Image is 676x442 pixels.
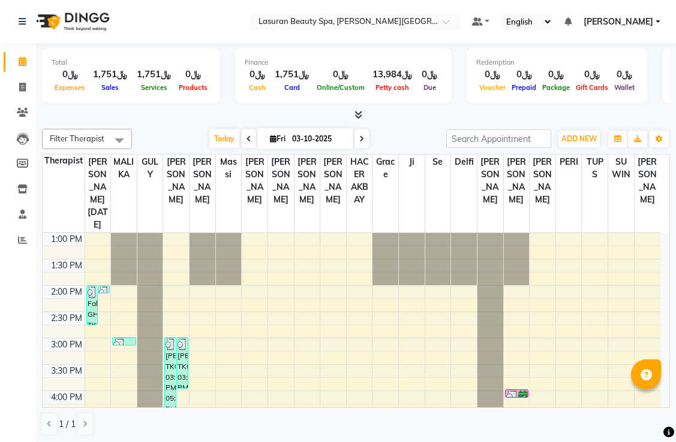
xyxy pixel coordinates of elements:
[88,68,132,81] div: ﷼1,751
[165,338,176,440] div: [PERSON_NAME], TK08, 03:00 PM-05:00 PM, CLASSIC MANICURE | مانكير كلاسيك,CLASSIC COMBO M&P | كومب...
[132,68,176,81] div: ﷼1,751
[425,155,451,169] span: se
[31,5,113,38] img: logo
[43,155,85,167] div: Therapist
[320,155,346,207] span: [PERSON_NAME]
[372,83,412,92] span: Petty cash
[368,68,417,81] div: ﷼13,984
[561,134,597,143] span: ADD NEW
[52,57,211,68] div: Total
[314,83,368,92] span: Online/Custom
[420,83,439,92] span: Due
[49,259,85,272] div: 1:30 PM
[289,130,348,148] input: 2025-10-03
[111,155,137,182] span: MALIKA
[245,68,270,81] div: ﷼0
[98,83,122,92] span: Sales
[476,68,509,81] div: ﷼0
[52,83,88,92] span: Expenses
[476,57,638,68] div: Redemption
[87,286,98,325] div: Fahda GHASEQ, TK01, 02:00 PM-02:47 PM, Silver Water Stem Cell Session for Weak & Thin Hair | جلسه...
[59,418,76,431] span: 1 / 1
[506,390,528,397] div: [PERSON_NAME], TK03, 04:00 PM-04:01 PM, HAIR CUT | قص الشعر
[476,83,509,92] span: Voucher
[347,155,372,207] span: HACER AKBAY
[49,391,85,404] div: 4:00 PM
[176,68,211,81] div: ﷼0
[295,155,320,207] span: [PERSON_NAME]
[85,155,111,232] span: [PERSON_NAME][DATE]
[98,286,109,293] div: Bashayer, TK06, 02:00 PM-02:01 PM, BLOW DRY SHORT | تجفيف الشعر القصير
[399,155,425,169] span: Ji
[573,68,611,81] div: ﷼0
[477,155,503,207] span: [PERSON_NAME]
[49,233,85,246] div: 1:00 PM
[268,155,294,207] span: [PERSON_NAME]
[611,68,638,81] div: ﷼0
[281,83,303,92] span: Card
[584,16,653,28] span: [PERSON_NAME]
[49,286,85,298] div: 2:00 PM
[267,134,289,143] span: Fri
[209,129,239,148] span: Today
[216,155,242,182] span: massi
[556,155,582,169] span: PERI
[52,68,88,81] div: ﷼0
[113,338,136,345] div: [PERSON_NAME], TK04, 03:00 PM-03:01 PM, HAIR COLOR FULL COLOR ROOT | صبغة الشعر بالكامل للشعر الجذور
[504,155,530,207] span: [PERSON_NAME]
[451,155,477,169] span: Delfi
[49,312,85,325] div: 2:30 PM
[446,129,551,148] input: Search Appointment
[242,155,268,207] span: [PERSON_NAME]
[49,365,85,377] div: 3:30 PM
[245,57,442,68] div: Finance
[530,155,555,207] span: [PERSON_NAME]
[573,83,611,92] span: Gift Cards
[582,155,608,182] span: TUPS
[137,155,163,182] span: GULY
[417,68,442,81] div: ﷼0
[558,131,600,147] button: ADD NEW
[177,338,188,388] div: [PERSON_NAME], TK04, 03:00 PM-04:00 PM, CLASSIC MANICURE | [PERSON_NAME]
[246,83,269,92] span: Cash
[176,83,211,92] span: Products
[509,83,539,92] span: Prepaid
[608,155,634,182] span: SUWIN
[509,68,539,81] div: ﷼0
[611,83,638,92] span: Wallet
[190,155,215,207] span: [PERSON_NAME]
[138,83,170,92] span: Services
[539,68,573,81] div: ﷼0
[314,68,368,81] div: ﷼0
[635,155,660,207] span: [PERSON_NAME]
[539,83,573,92] span: Package
[49,338,85,351] div: 3:00 PM
[50,134,104,143] span: Filter Therapist
[372,155,398,182] span: Grace
[270,68,314,81] div: ﷼1,751
[163,155,189,207] span: [PERSON_NAME]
